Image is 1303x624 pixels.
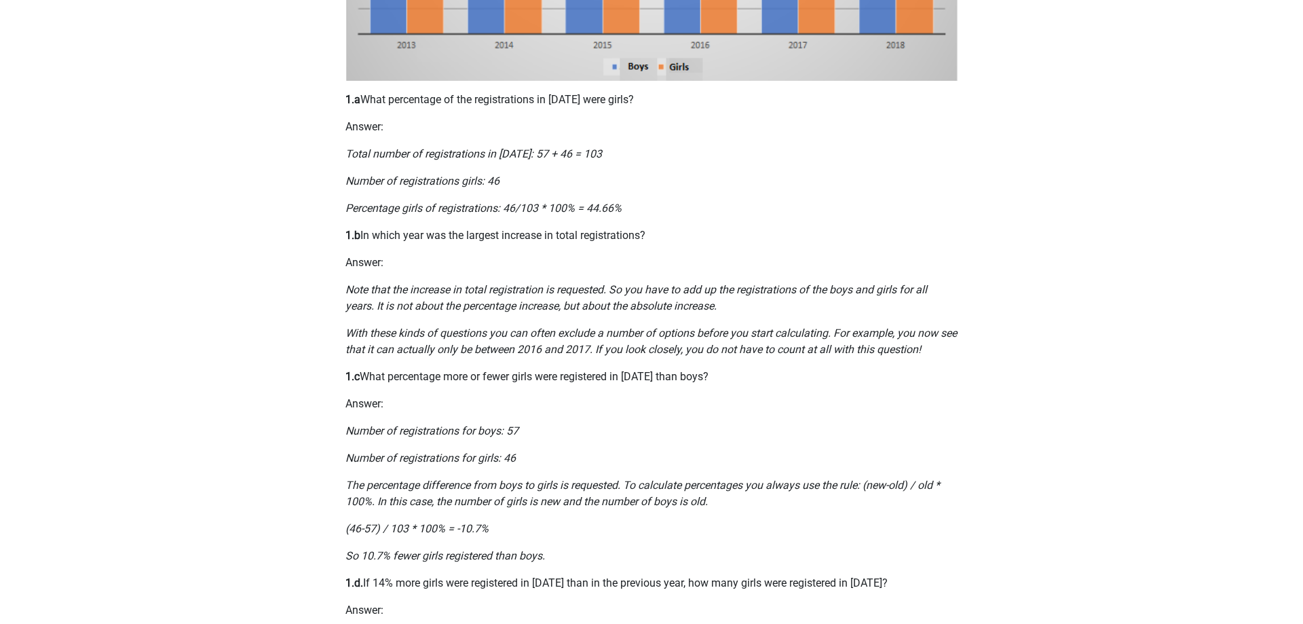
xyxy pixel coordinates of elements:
p: Answer: [345,396,958,412]
b: 1.d. [345,576,363,589]
p: Answer: [345,119,958,135]
b: 1.b [345,229,360,242]
i: Number of registrations for boys: 57 [345,424,518,437]
b: 1.c [345,370,360,383]
i: So 10.7% fewer girls registered than boys. [345,549,545,562]
p: What percentage more or fewer girls were registered in [DATE] than boys? [345,369,958,385]
i: Total number of registrations in [DATE]: 57 + 46 = 103 [345,147,602,160]
i: Note that the increase in total registration is requested. So you have to add up the registration... [345,283,927,312]
i: Percentage girls of registrations: 46/103 * 100% = 44.66% [345,202,622,215]
p: Answer: [345,602,958,619]
b: 1.a [345,93,360,106]
p: In which year was the largest increase in total registrations? [345,227,958,244]
i: The percentage difference from boys to girls is requested. To calculate percentages you always us... [345,479,940,508]
i: Number of registrations girls: 46 [345,175,499,187]
p: What percentage of the registrations in [DATE] were girls? [345,92,958,108]
i: With these kinds of questions you can often exclude a number of options before you start calculat... [345,327,957,356]
p: If 14% more girls were registered in [DATE] than in the previous year, how many girls were regist... [345,575,958,591]
i: Number of registrations for girls: 46 [345,452,516,464]
i: (46-57) / 103 * 100% = -10.7% [345,522,489,535]
p: Answer: [345,255,958,271]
